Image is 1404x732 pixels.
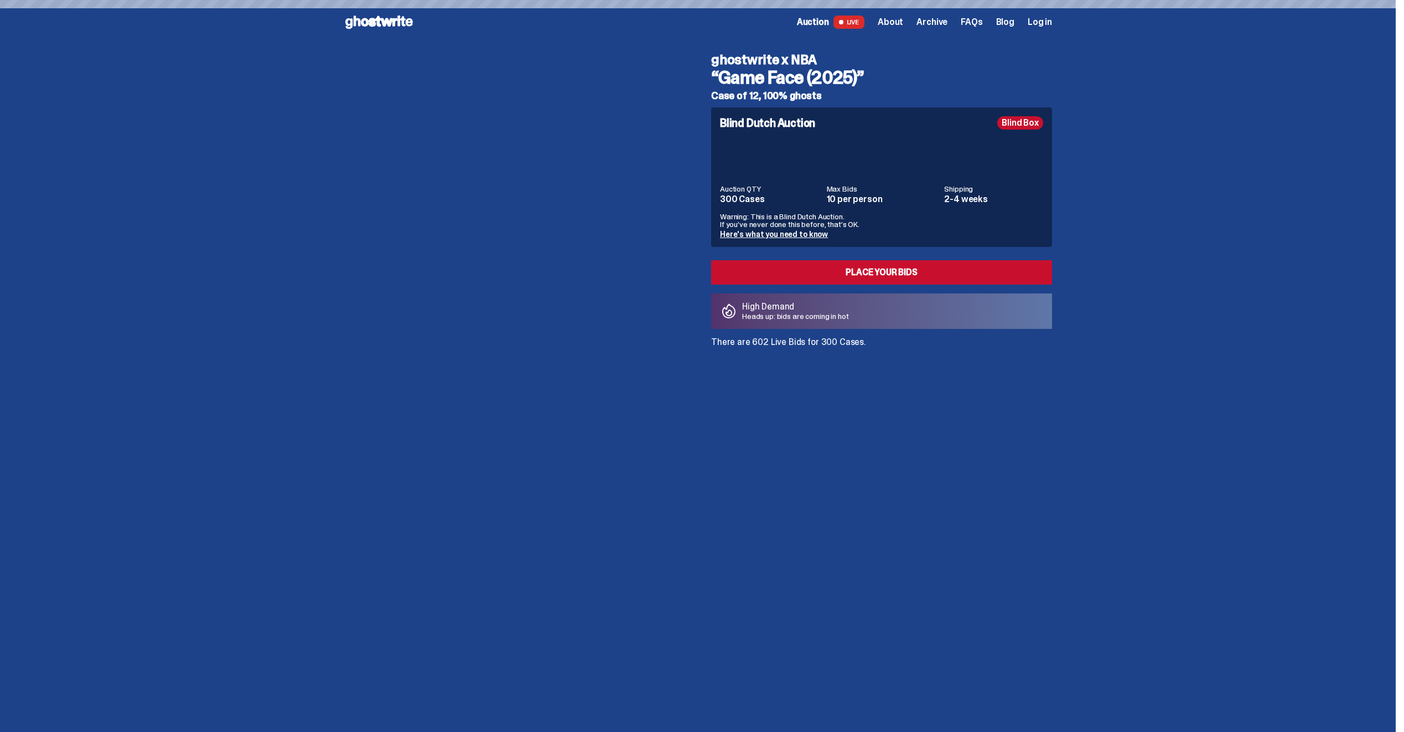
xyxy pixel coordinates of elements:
[711,91,1052,101] h5: Case of 12, 100% ghosts
[711,338,1052,347] p: There are 602 Live Bids for 300 Cases.
[720,117,815,128] h4: Blind Dutch Auction
[944,185,1043,193] dt: Shipping
[742,302,849,311] p: High Demand
[720,229,828,239] a: Here's what you need to know
[827,185,938,193] dt: Max Bids
[720,195,820,204] dd: 300 Cases
[833,16,865,29] span: LIVE
[720,213,1043,228] p: Warning: This is a Blind Dutch Auction. If you’ve never done this before, that’s OK.
[827,195,938,204] dd: 10 per person
[711,260,1052,285] a: Place your Bids
[797,18,829,27] span: Auction
[916,18,947,27] a: Archive
[944,195,1043,204] dd: 2-4 weeks
[996,18,1014,27] a: Blog
[711,69,1052,86] h3: “Game Face (2025)”
[997,116,1043,130] div: Blind Box
[711,53,1052,66] h4: ghostwrite x NBA
[1028,18,1052,27] a: Log in
[720,185,820,193] dt: Auction QTY
[961,18,982,27] a: FAQs
[878,18,903,27] a: About
[797,16,864,29] a: Auction LIVE
[742,312,849,320] p: Heads up: bids are coming in hot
